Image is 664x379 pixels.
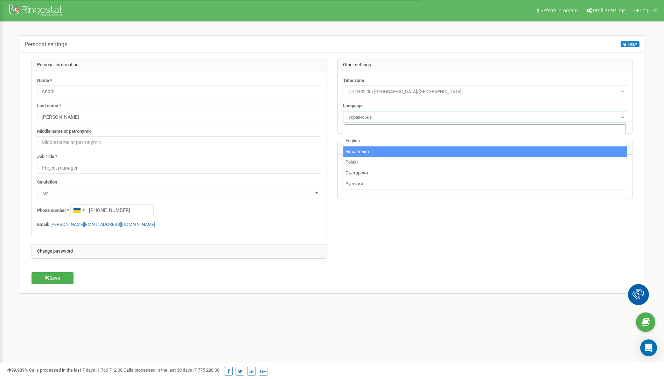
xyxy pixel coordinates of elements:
[37,77,52,84] label: Name *
[50,222,155,227] a: [PERSON_NAME][EMAIL_ADDRESS][DOMAIN_NAME]
[343,111,627,123] span: Українська
[540,8,578,13] span: Referral program
[343,136,627,146] li: English
[37,153,57,160] label: Job Title *
[97,367,123,373] u: 1 760 712,00
[343,168,627,179] li: Български
[29,367,123,373] span: Calls processed in the last 7 days :
[640,8,657,13] span: Log Out
[37,103,61,109] label: Last name *
[32,58,327,72] div: Personal information
[345,87,625,97] span: (UTC+02:00) Europe/Prague
[345,112,625,122] span: Українська
[343,179,627,189] li: Русский
[32,244,327,259] div: Change password
[37,222,49,227] strong: Email:
[37,187,321,199] span: Mr.
[194,367,219,373] u: 7 775 288,00
[343,85,627,97] span: (UTC+02:00) Europe/Prague
[343,157,627,168] li: Polski
[40,188,319,198] span: Mr.
[37,162,321,174] input: Job Title
[343,77,364,84] label: Time zone
[621,41,639,47] button: HELP
[7,367,28,373] span: 99,989%
[338,58,632,72] div: Other settings
[32,272,74,284] button: Save
[593,8,625,13] span: Profile settings
[37,136,321,148] input: Middle name or patronymic
[37,111,321,123] input: Last name
[71,205,87,216] div: Telephone country code
[37,128,92,135] label: Middle name or patronymic
[640,339,657,356] div: Open Intercom Messenger
[124,367,219,373] span: Calls processed in the last 30 days :
[37,85,321,97] input: Name
[37,179,57,186] label: Salutation
[338,141,632,155] div: Information about data privacy
[25,41,67,48] h5: Personal settings
[70,204,154,216] input: +1-800-555-55-55
[343,146,627,157] li: Українська
[37,207,69,214] label: Phone number *
[343,103,363,109] label: Language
